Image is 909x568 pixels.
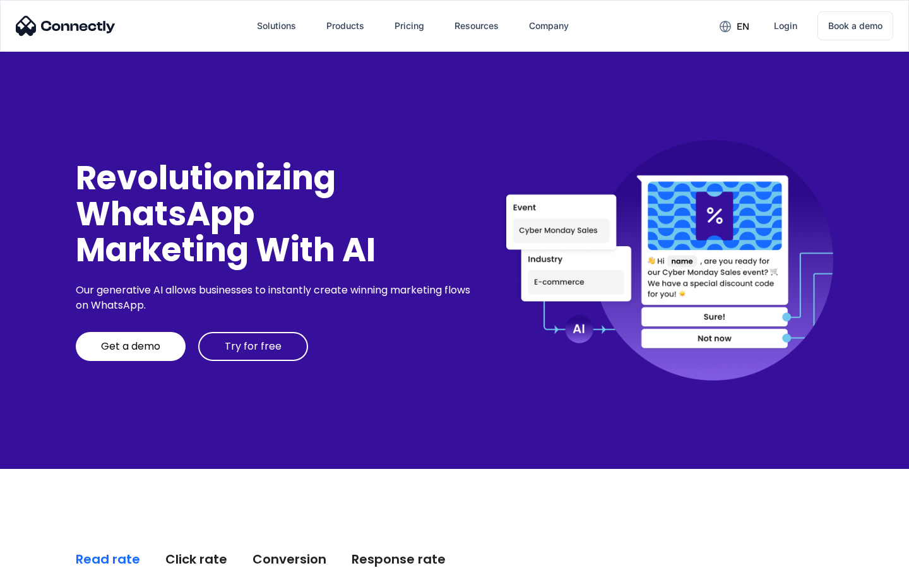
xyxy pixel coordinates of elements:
a: Get a demo [76,332,186,361]
div: Click rate [165,550,227,568]
div: Get a demo [101,340,160,353]
div: Pricing [395,17,424,35]
div: Response rate [352,550,446,568]
div: Solutions [257,17,296,35]
div: Try for free [225,340,282,353]
div: Read rate [76,550,140,568]
div: Login [774,17,797,35]
div: en [737,18,749,35]
div: Resources [454,17,499,35]
div: Revolutionizing WhatsApp Marketing With AI [76,160,475,268]
div: Company [529,17,569,35]
a: Login [764,11,807,41]
a: Try for free [198,332,308,361]
div: Conversion [252,550,326,568]
div: Our generative AI allows businesses to instantly create winning marketing flows on WhatsApp. [76,283,475,313]
img: Connectly Logo [16,16,116,36]
div: Products [326,17,364,35]
a: Pricing [384,11,434,41]
a: Book a demo [817,11,893,40]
